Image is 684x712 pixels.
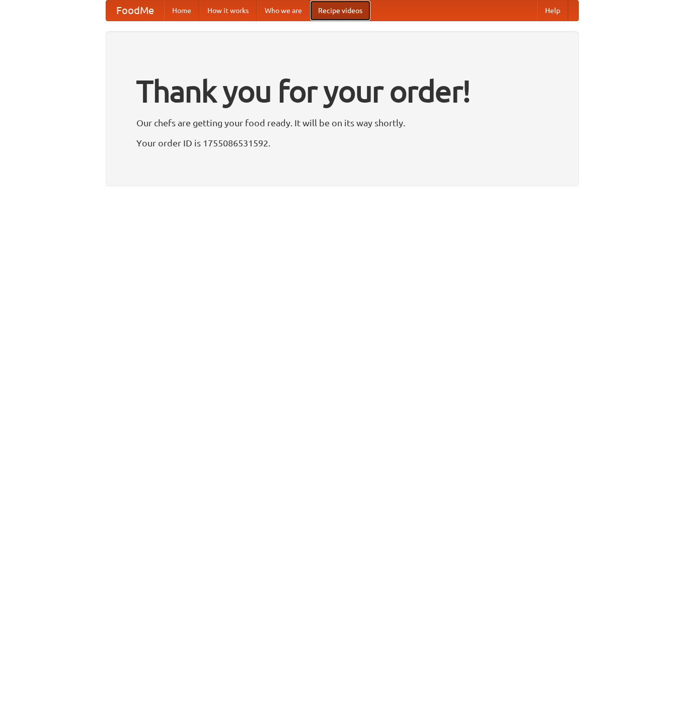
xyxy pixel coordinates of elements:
[106,1,164,21] a: FoodMe
[164,1,199,21] a: Home
[199,1,257,21] a: How it works
[136,67,548,115] h1: Thank you for your order!
[136,115,548,130] p: Our chefs are getting your food ready. It will be on its way shortly.
[310,1,370,21] a: Recipe videos
[257,1,310,21] a: Who we are
[136,135,548,150] p: Your order ID is 1755086531592.
[537,1,568,21] a: Help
